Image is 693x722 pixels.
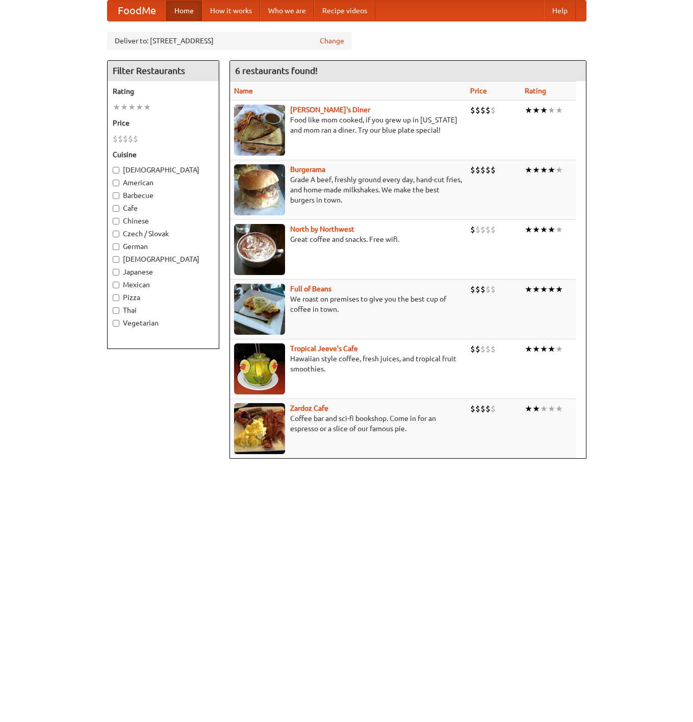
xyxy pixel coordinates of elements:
[470,87,487,95] a: Price
[525,224,532,235] li: ★
[113,192,119,199] input: Barbecue
[540,284,548,295] li: ★
[113,305,214,315] label: Thai
[555,343,563,355] li: ★
[108,61,219,81] h4: Filter Restaurants
[113,218,119,225] input: Chinese
[113,241,214,252] label: German
[475,224,480,235] li: $
[234,175,462,205] p: Grade A beef, freshly ground every day, hand-cut fries, and home-made milkshakes. We make the bes...
[532,105,540,116] li: ★
[470,343,475,355] li: $
[290,344,358,353] a: Tropical Jeeve's Cafe
[133,133,138,144] li: $
[480,224,485,235] li: $
[113,282,119,288] input: Mexican
[113,86,214,96] h5: Rating
[166,1,202,21] a: Home
[234,105,285,156] img: sallys.jpg
[234,164,285,215] img: burgerama.jpg
[470,284,475,295] li: $
[480,105,485,116] li: $
[113,280,214,290] label: Mexican
[108,1,166,21] a: FoodMe
[290,106,370,114] a: [PERSON_NAME]'s Diner
[470,105,475,116] li: $
[128,102,136,113] li: ★
[548,284,555,295] li: ★
[548,164,555,176] li: ★
[525,284,532,295] li: ★
[480,343,485,355] li: $
[475,105,480,116] li: $
[485,105,491,116] li: $
[555,164,563,176] li: ★
[491,224,496,235] li: $
[290,404,328,412] b: Zardoz Cafe
[555,224,563,235] li: ★
[475,284,480,295] li: $
[107,32,352,50] div: Deliver to: [STREET_ADDRESS]
[525,87,546,95] a: Rating
[113,180,119,186] input: American
[548,224,555,235] li: ★
[320,36,344,46] a: Change
[485,343,491,355] li: $
[113,167,119,173] input: [DEMOGRAPHIC_DATA]
[113,320,119,327] input: Vegetarian
[540,343,548,355] li: ★
[113,118,214,128] h5: Price
[113,216,214,226] label: Chinese
[113,256,119,263] input: [DEMOGRAPHIC_DATA]
[491,343,496,355] li: $
[136,102,143,113] li: ★
[234,234,462,244] p: Great coffee and snacks. Free wifi.
[290,225,354,233] a: North by Northwest
[290,285,331,293] a: Full of Beans
[113,267,214,277] label: Japanese
[532,403,540,414] li: ★
[290,165,325,173] a: Burgerama
[314,1,375,21] a: Recipe videos
[470,224,475,235] li: $
[532,284,540,295] li: ★
[234,294,462,314] p: We roast on premises to give you the best cup of coffee in town.
[485,224,491,235] li: $
[540,403,548,414] li: ★
[118,133,123,144] li: $
[548,105,555,116] li: ★
[260,1,314,21] a: Who we are
[475,343,480,355] li: $
[113,150,214,160] h5: Cuisine
[532,343,540,355] li: ★
[113,318,214,328] label: Vegetarian
[113,190,214,201] label: Barbecue
[525,164,532,176] li: ★
[113,294,119,301] input: Pizza
[525,105,532,116] li: ★
[480,403,485,414] li: $
[113,231,119,237] input: Czech / Slovak
[485,164,491,176] li: $
[475,164,480,176] li: $
[113,165,214,175] label: [DEMOGRAPHIC_DATA]
[234,354,462,374] p: Hawaiian style coffee, fresh juices, and tropical fruit smoothies.
[120,102,128,113] li: ★
[113,307,119,314] input: Thai
[123,133,128,144] li: $
[128,133,133,144] li: $
[525,343,532,355] li: ★
[480,164,485,176] li: $
[234,87,253,95] a: Name
[470,403,475,414] li: $
[540,224,548,235] li: ★
[113,102,120,113] li: ★
[113,254,214,264] label: [DEMOGRAPHIC_DATA]
[555,105,563,116] li: ★
[470,164,475,176] li: $
[548,343,555,355] li: ★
